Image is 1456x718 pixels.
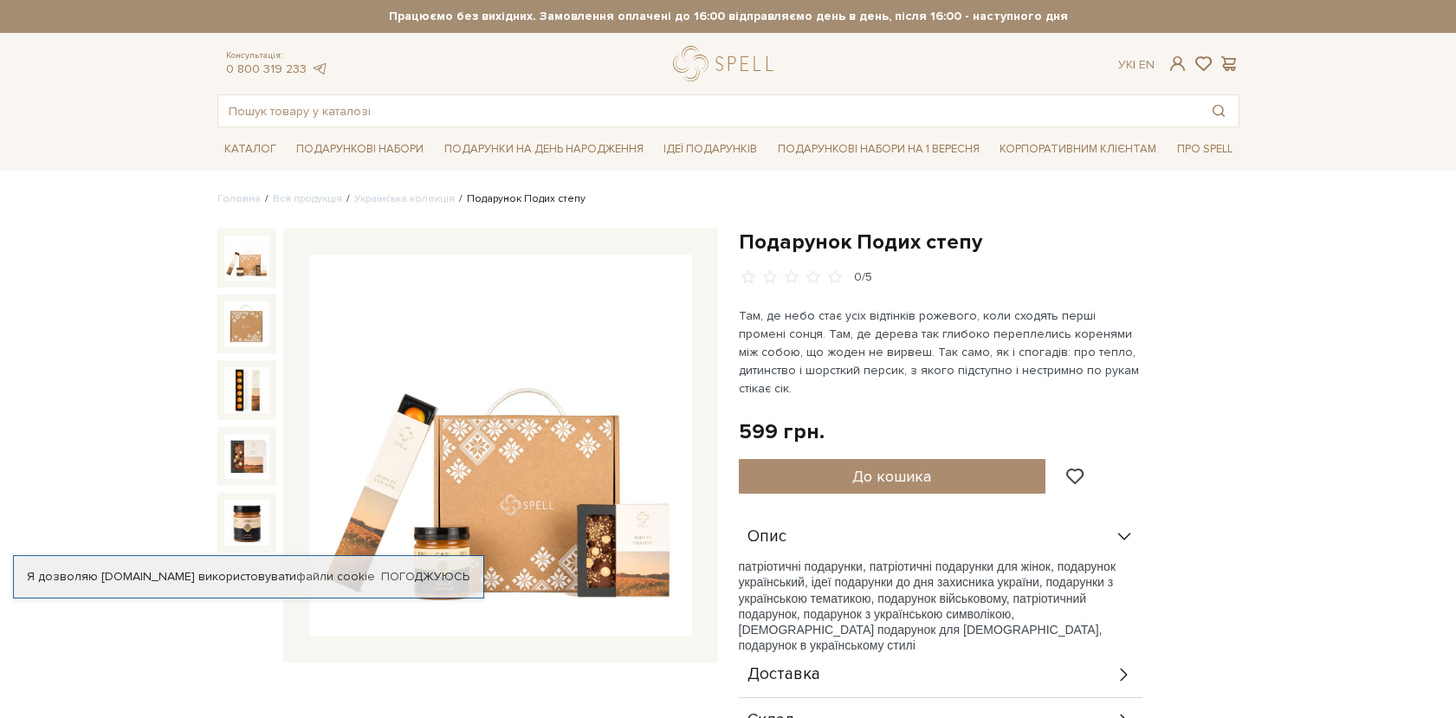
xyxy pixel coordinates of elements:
a: файли cookie [296,569,375,584]
a: Головна [217,192,261,205]
button: Пошук товару у каталозі [1199,95,1239,126]
img: Подарунок Подих степу [224,434,269,479]
p: Там, де небо стає усіх відтінків рожевого, коли сходять перші промені сонця. Там, де дерева так г... [739,307,1145,398]
a: Українська колекція [354,192,455,205]
a: Ідеї подарунків [657,136,764,163]
h1: Подарунок Подих степу [739,229,1239,256]
a: logo [673,46,781,81]
a: Подарункові набори на 1 Вересня [771,134,987,164]
a: 0 800 319 233 [226,61,307,76]
a: Подарункові набори [289,136,430,163]
img: Подарунок Подих степу [224,301,269,346]
div: Ук [1118,57,1155,73]
strong: Працюємо без вихідних. Замовлення оплачені до 16:00 відправляємо день в день, після 16:00 - насту... [217,9,1239,24]
a: Корпоративним клієнтам [993,134,1163,164]
a: Подарунки на День народження [437,136,650,163]
a: Про Spell [1170,136,1239,163]
button: До кошика [739,459,1046,494]
a: telegram [311,61,328,76]
img: Подарунок Подих степу [224,236,269,281]
a: Вся продукція [273,192,342,205]
span: патріотичні подарунки, патріотичні подарунки для жінок, подарунок український, ідеї подарунки до ... [739,560,1116,621]
span: | [1133,57,1136,72]
img: Подарунок Подих степу [224,367,269,412]
img: Подарунок Подих степу [224,500,269,545]
div: Я дозволяю [DOMAIN_NAME] використовувати [14,569,483,585]
a: Каталог [217,136,283,163]
a: Погоджуюсь [381,569,469,585]
div: 0/5 [854,269,872,286]
span: До кошика [852,467,931,486]
span: , подарунок з українською символікою, [DEMOGRAPHIC_DATA] подарунок для [DEMOGRAPHIC_DATA], подару... [739,607,1103,652]
img: Подарунок Подих степу [309,255,692,637]
span: Опис [747,529,786,545]
a: En [1139,57,1155,72]
li: Подарунок Подих степу [455,191,586,207]
input: Пошук товару у каталозі [218,95,1199,126]
span: Доставка [747,667,820,682]
div: 599 грн. [739,418,825,445]
span: Консультація: [226,50,328,61]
